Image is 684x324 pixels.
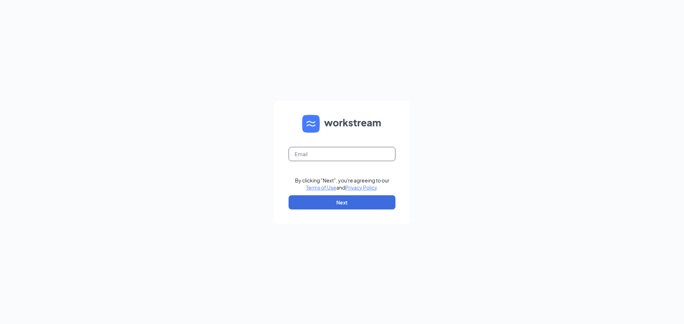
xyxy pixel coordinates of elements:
[289,147,395,161] input: Email
[302,115,382,133] img: WS logo and Workstream text
[295,177,389,191] div: By clicking "Next", you're agreeing to our and .
[289,195,395,209] button: Next
[306,184,336,191] a: Terms of Use
[345,184,377,191] a: Privacy Policy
